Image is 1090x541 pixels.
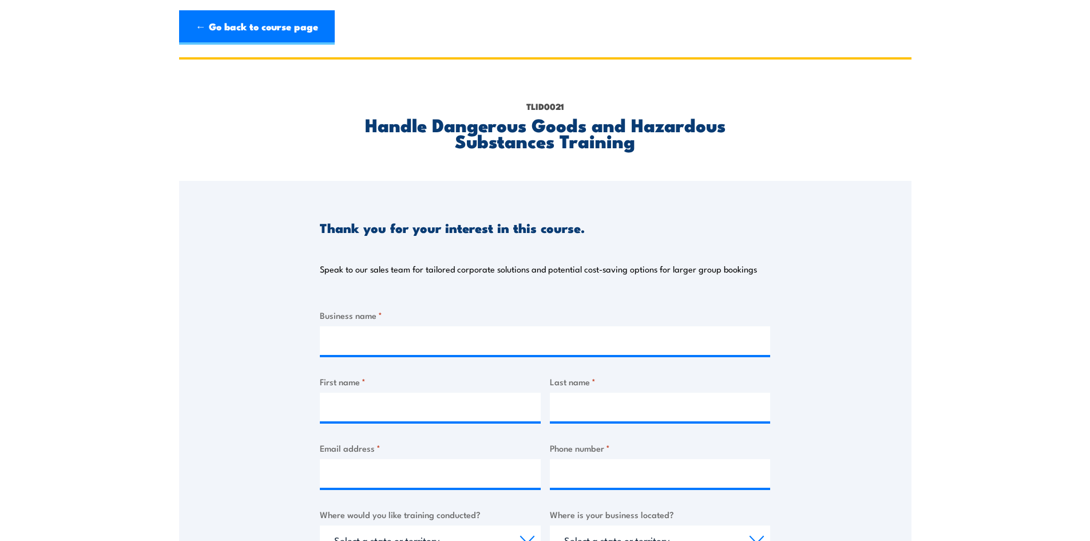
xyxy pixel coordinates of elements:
[179,10,335,45] a: ← Go back to course page
[320,508,541,521] label: Where would you like training conducted?
[320,100,770,113] p: TLID0021
[550,441,771,455] label: Phone number
[320,263,757,275] p: Speak to our sales team for tailored corporate solutions and potential cost-saving options for la...
[320,309,770,322] label: Business name
[320,116,770,148] h2: Handle Dangerous Goods and Hazardous Substances Training
[550,375,771,388] label: Last name
[320,221,585,234] h3: Thank you for your interest in this course.
[550,508,771,521] label: Where is your business located?
[320,441,541,455] label: Email address
[320,375,541,388] label: First name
